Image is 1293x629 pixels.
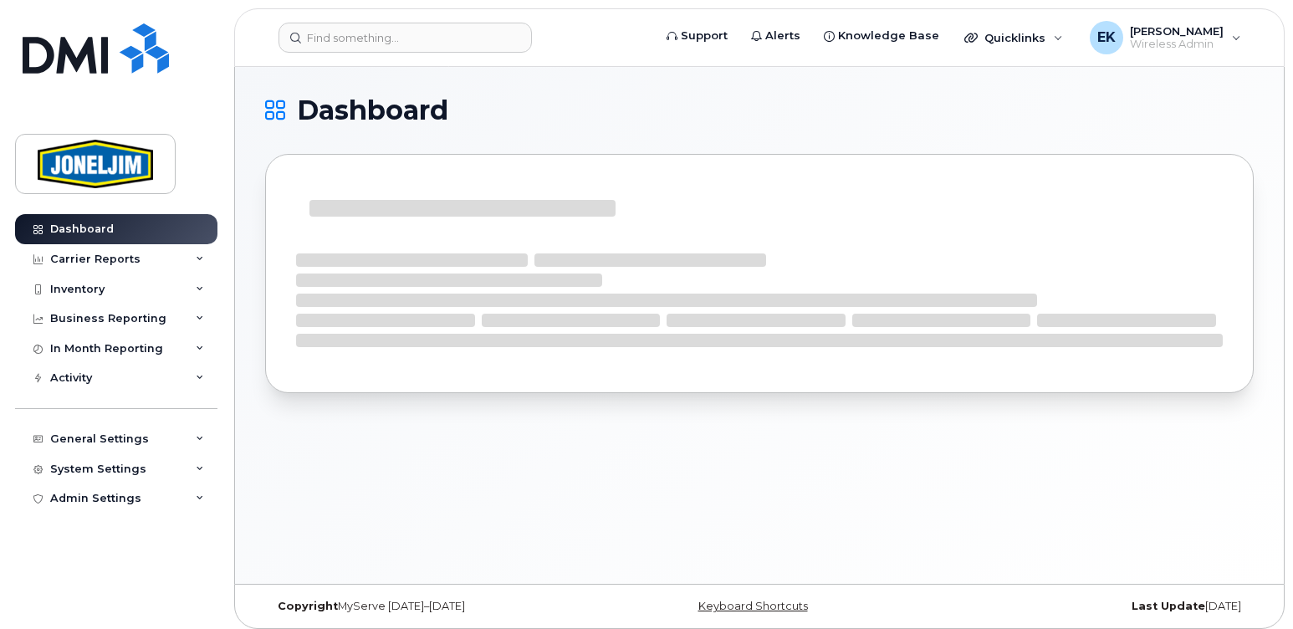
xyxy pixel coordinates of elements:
div: MyServe [DATE]–[DATE] [265,600,595,613]
strong: Last Update [1132,600,1205,612]
strong: Copyright [278,600,338,612]
a: Keyboard Shortcuts [698,600,808,612]
span: Dashboard [297,98,448,123]
div: [DATE] [924,600,1254,613]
